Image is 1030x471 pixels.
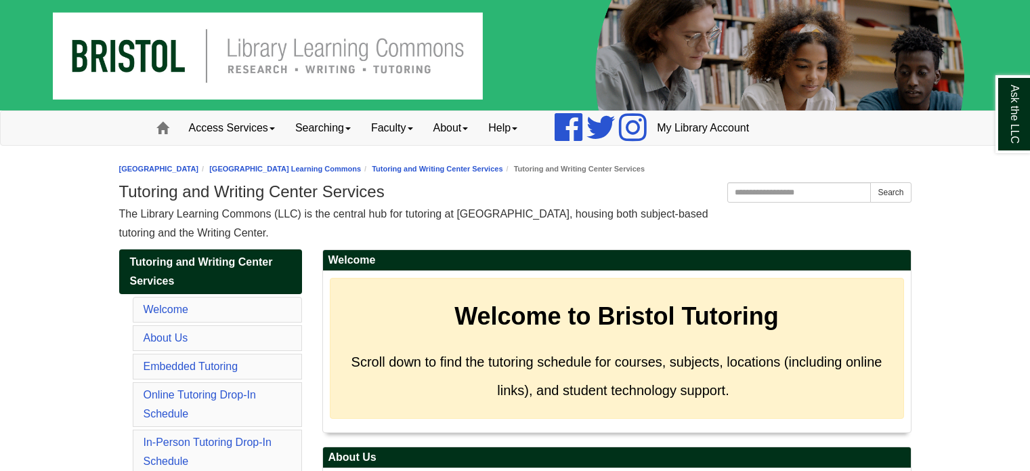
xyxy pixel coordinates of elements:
[423,111,479,145] a: About
[647,111,759,145] a: My Library Account
[144,361,238,372] a: Embedded Tutoring
[454,302,779,330] strong: Welcome to Bristol Tutoring
[119,249,302,294] a: Tutoring and Writing Center Services
[323,250,911,271] h2: Welcome
[503,163,645,176] li: Tutoring and Writing Center Services
[119,182,911,201] h1: Tutoring and Writing Center Services
[870,182,911,203] button: Search
[144,436,272,467] a: In-Person Tutoring Drop-In Schedule
[323,447,911,468] h2: About Us
[119,163,911,176] nav: breadcrumb
[361,111,423,145] a: Faculty
[179,111,285,145] a: Access Services
[351,354,882,398] span: Scroll down to find the tutoring schedule for courses, subjects, locations (including online link...
[144,389,256,419] a: Online Tutoring Drop-In Schedule
[478,111,528,145] a: Help
[285,111,361,145] a: Searching
[209,165,361,173] a: [GEOGRAPHIC_DATA] Learning Commons
[372,165,502,173] a: Tutoring and Writing Center Services
[130,256,273,287] span: Tutoring and Writing Center Services
[144,332,188,344] a: About Us
[119,208,708,239] span: The Library Learning Commons (LLC) is the central hub for tutoring at [GEOGRAPHIC_DATA], housing ...
[119,165,199,173] a: [GEOGRAPHIC_DATA]
[144,304,188,315] a: Welcome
